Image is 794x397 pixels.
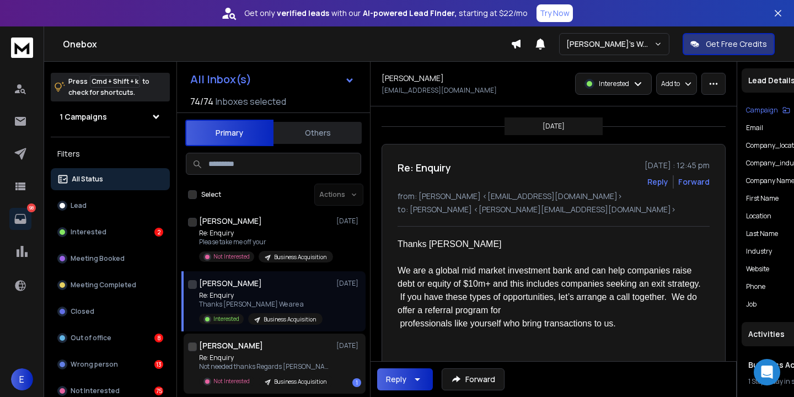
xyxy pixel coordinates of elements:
p: Out of office [71,334,111,342]
button: 1 Campaigns [51,106,170,128]
p: Try Now [540,8,570,19]
p: Get Free Credits [706,39,767,50]
div: Thanks [PERSON_NAME] [398,238,701,251]
button: Reply [377,368,433,390]
p: Please take me off your [199,238,331,246]
button: Get Free Credits [683,33,775,55]
p: Wrong person [71,360,118,369]
span: 1 Step [748,377,765,386]
p: job [746,300,757,309]
button: Campaign [746,106,790,115]
div: 75 [154,387,163,395]
h1: [PERSON_NAME] [199,340,263,351]
div: 13 [154,360,163,369]
button: E [11,368,33,390]
p: Press to check for shortcuts. [68,76,149,98]
div: 2 [154,228,163,237]
p: Not Interested [213,253,250,261]
p: [EMAIL_ADDRESS][DOMAIN_NAME] [382,86,497,95]
h1: All Inbox(s) [190,74,251,85]
button: Primary [185,120,273,146]
div: 8 [154,334,163,342]
p: Get only with our starting at $22/mo [244,8,528,19]
p: Campaign [746,106,778,115]
p: 98 [27,203,36,212]
img: logo [11,37,33,58]
h1: Onebox [63,37,511,51]
button: All Inbox(s) [181,68,363,90]
label: Select [201,190,221,199]
p: [DATE] : 12:45 pm [645,160,710,171]
p: Re: Enquiry [199,353,331,362]
p: [DATE] [336,279,361,288]
p: Meeting Booked [71,254,125,263]
p: [PERSON_NAME]'s Workspace [566,39,654,50]
p: Interested [213,315,239,323]
p: Phone [746,282,765,291]
div: Reply [386,374,406,385]
p: Business Acquisition [274,253,326,261]
span: 74 / 74 [190,95,213,108]
p: Interested [71,228,106,237]
p: Business Acquisition [264,315,316,324]
p: [DATE] [543,122,565,131]
p: All Status [72,175,103,184]
p: [DATE] [336,217,361,226]
span: Cmd + Shift + k [90,75,140,88]
button: Lead [51,195,170,217]
a: 98 [9,208,31,230]
button: Others [273,121,362,145]
button: Out of office8 [51,327,170,349]
h1: Re: Enquiry [398,160,451,175]
p: location [746,212,771,221]
p: Closed [71,307,94,316]
p: Not needed thanks Regards [PERSON_NAME] [199,362,331,371]
h1: [PERSON_NAME] [199,216,262,227]
p: Add to [661,79,680,88]
p: Business Acquisition [274,378,326,386]
h1: [PERSON_NAME] [199,278,262,289]
button: Interested2 [51,221,170,243]
p: [DATE] [336,341,361,350]
button: Forward [442,368,505,390]
h1: 1 Campaigns [60,111,107,122]
p: Interested [599,79,629,88]
button: Try Now [537,4,573,22]
button: Closed [51,301,170,323]
div: Open Intercom Messenger [754,359,780,385]
p: Meeting Completed [71,281,136,289]
p: from: [PERSON_NAME] <[EMAIL_ADDRESS][DOMAIN_NAME]> [398,191,710,202]
p: industry [746,247,772,256]
p: Re: Enquiry [199,291,323,300]
h3: Filters [51,146,170,162]
div: 1 [352,378,361,387]
p: website [746,265,769,273]
strong: verified leads [277,8,329,19]
div: Forward [678,176,710,187]
p: Email [746,124,763,132]
p: Not Interested [213,377,250,385]
button: All Status [51,168,170,190]
p: Re: Enquiry [199,229,331,238]
h3: Inboxes selected [216,95,286,108]
h1: [PERSON_NAME] [382,73,444,84]
button: Reply [647,176,668,187]
button: Meeting Booked [51,248,170,270]
div: We are a global mid market investment bank and can help companies raise debt or equity of $10m+ a... [398,264,701,330]
p: Not Interested [71,387,120,395]
p: First Name [746,194,779,203]
p: Thanks [PERSON_NAME] We are a [199,300,323,309]
p: to: [PERSON_NAME] <[PERSON_NAME][EMAIL_ADDRESS][DOMAIN_NAME]> [398,204,710,215]
button: Wrong person13 [51,353,170,375]
button: Meeting Completed [51,274,170,296]
p: Lead [71,201,87,210]
p: Last Name [746,229,778,238]
strong: AI-powered Lead Finder, [363,8,457,19]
